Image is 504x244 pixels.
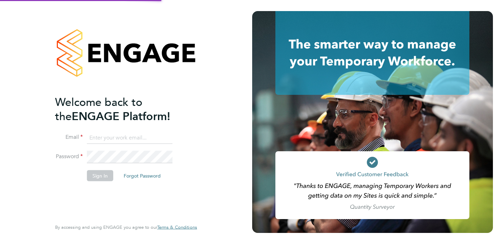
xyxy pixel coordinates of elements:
[87,132,173,144] input: Enter your work email...
[55,224,197,230] span: By accessing and using ENGAGE you agree to our
[55,95,142,123] span: Welcome back to the
[55,95,190,123] h2: ENGAGE Platform!
[55,153,83,160] label: Password
[157,224,197,230] span: Terms & Conditions
[87,170,113,181] button: Sign In
[118,170,166,181] button: Forgot Password
[55,134,83,141] label: Email
[157,225,197,230] a: Terms & Conditions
